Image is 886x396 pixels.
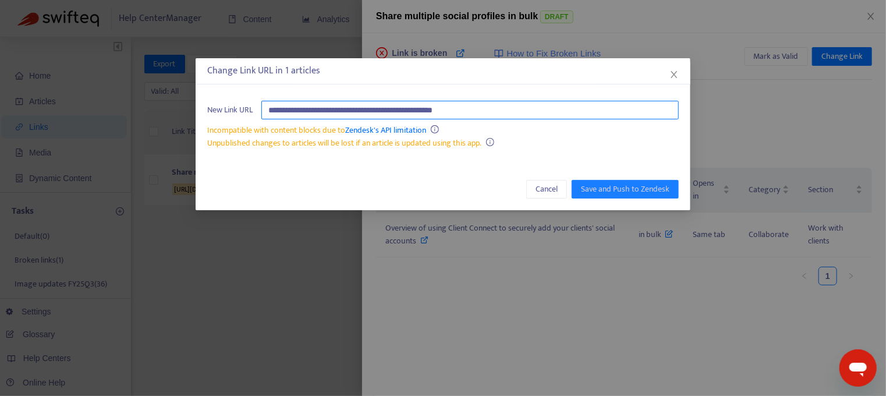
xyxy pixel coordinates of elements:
[668,68,681,81] button: Close
[431,125,439,133] span: info-circle
[572,180,679,199] button: Save and Push to Zendesk
[207,123,426,137] span: Incompatible with content blocks due to
[207,64,679,78] div: Change Link URL in 1 articles
[839,349,877,387] iframe: Button to launch messaging window
[207,104,253,116] span: New Link URL
[207,136,481,150] span: Unpublished changes to articles will be lost if an article is updated using this app.
[486,138,494,146] span: info-circle
[345,123,426,137] a: Zendesk's API limitation
[526,180,567,199] button: Cancel
[536,183,558,196] span: Cancel
[669,70,679,79] span: close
